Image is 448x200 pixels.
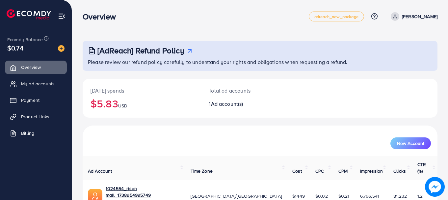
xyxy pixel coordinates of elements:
a: My ad accounts [5,77,67,90]
span: 1.2 [417,193,423,199]
span: Impression [360,168,383,174]
span: Cost [292,168,302,174]
a: [PERSON_NAME] [388,12,437,21]
span: $0.02 [315,193,328,199]
span: Ad account(s) [211,100,243,107]
span: CPC [315,168,324,174]
img: image [58,45,65,52]
span: CPM [338,168,348,174]
h2: 1 [209,101,282,107]
a: Payment [5,94,67,107]
span: Product Links [21,113,49,120]
span: Time Zone [191,168,213,174]
h3: Overview [83,12,121,21]
p: Please review our refund policy carefully to understand your rights and obligations when requesti... [88,58,434,66]
span: $0.21 [338,193,350,199]
img: menu [58,13,66,20]
span: CTR (%) [417,161,426,174]
span: My ad accounts [21,80,55,87]
a: Product Links [5,110,67,123]
span: $1449 [292,193,305,199]
a: 1024554_risen mall_1738954995749 [106,185,180,199]
span: Ad Account [88,168,112,174]
span: Payment [21,97,40,103]
span: Ecomdy Balance [7,36,43,43]
p: [PERSON_NAME] [402,13,437,20]
img: image [425,177,445,197]
span: Overview [21,64,41,71]
span: New Account [397,141,424,146]
a: adreach_new_package [309,12,364,21]
p: Total ad accounts [209,87,282,95]
span: USD [118,102,127,109]
img: logo [7,9,51,19]
h3: [AdReach] Refund Policy [97,46,184,55]
span: 81,232 [393,193,407,199]
span: adreach_new_package [314,14,358,19]
span: $0.74 [7,43,23,53]
span: 6,766,541 [360,193,379,199]
p: [DATE] spends [91,87,193,95]
button: New Account [390,137,431,149]
span: [GEOGRAPHIC_DATA]/[GEOGRAPHIC_DATA] [191,193,282,199]
span: Billing [21,130,34,136]
span: Clicks [393,168,406,174]
a: Overview [5,61,67,74]
h2: $5.83 [91,97,193,110]
a: Billing [5,127,67,140]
